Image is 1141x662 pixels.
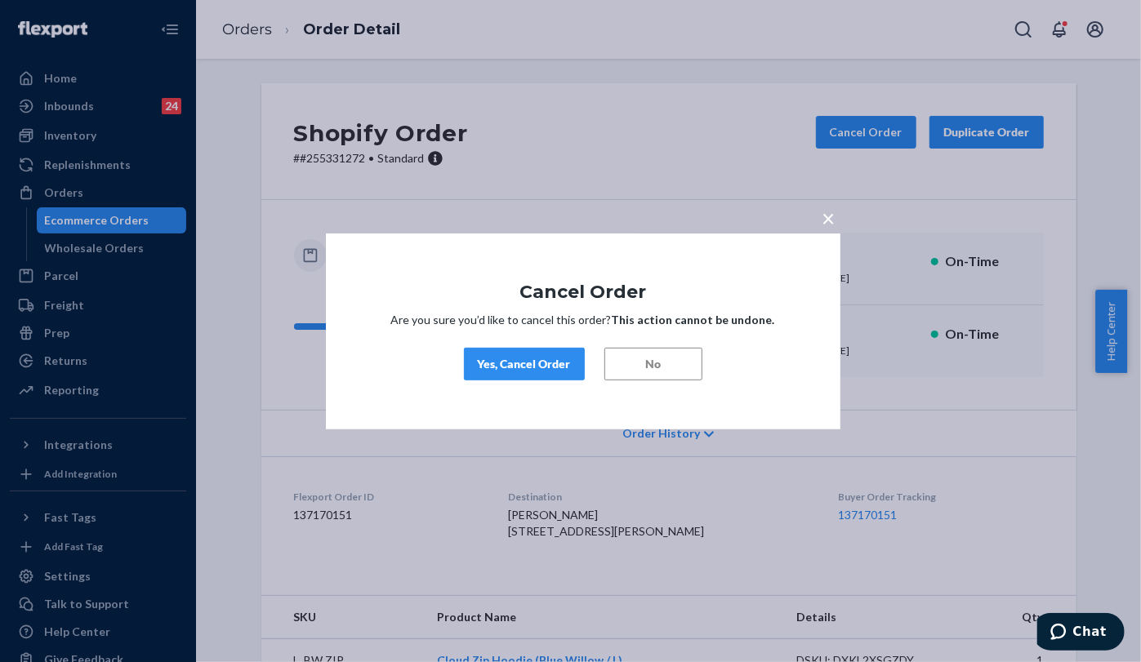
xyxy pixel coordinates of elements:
[375,312,791,328] p: Are you sure you’d like to cancel this order?
[612,313,775,327] strong: This action cannot be undone.
[822,203,836,231] span: ×
[604,348,702,380] button: No
[464,348,585,380] button: Yes, Cancel Order
[375,282,791,301] h1: Cancel Order
[478,356,571,372] div: Yes, Cancel Order
[1037,613,1125,654] iframe: Opens a widget where you can chat to one of our agents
